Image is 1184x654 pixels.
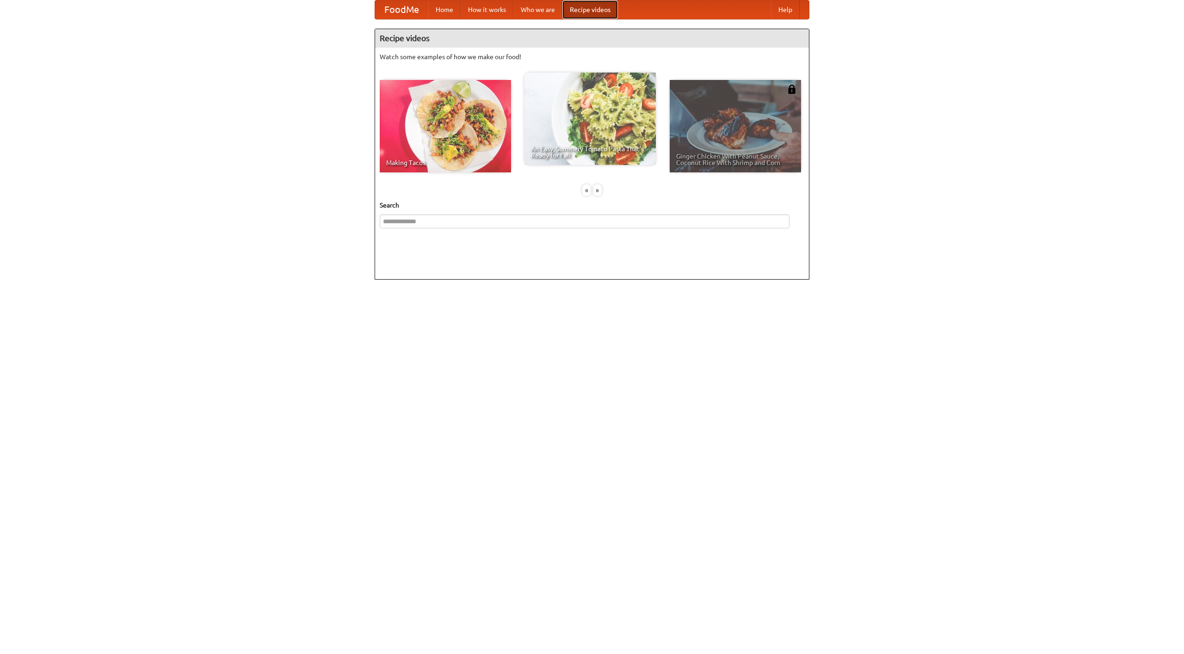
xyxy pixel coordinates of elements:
a: Help [771,0,800,19]
a: Making Tacos [380,80,511,172]
h4: Recipe videos [375,29,809,48]
p: Watch some examples of how we make our food! [380,52,804,61]
div: « [582,184,591,196]
a: FoodMe [375,0,428,19]
span: An Easy, Summery Tomato Pasta That's Ready for Fall [531,146,649,159]
img: 483408.png [787,85,796,94]
a: An Easy, Summery Tomato Pasta That's Ready for Fall [524,73,656,165]
span: Making Tacos [386,159,505,166]
a: Recipe videos [562,0,618,19]
div: » [593,184,602,196]
a: Who we are [513,0,562,19]
a: How it works [461,0,513,19]
h5: Search [380,201,804,210]
a: Home [428,0,461,19]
